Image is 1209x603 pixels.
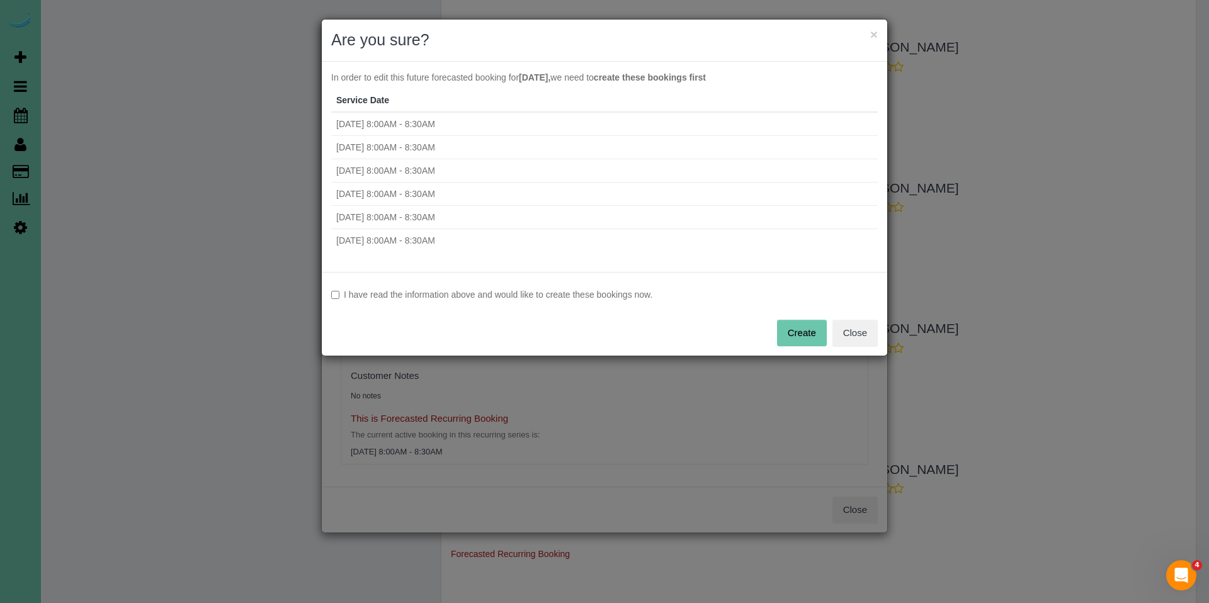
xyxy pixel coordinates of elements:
strong: [DATE], [519,72,550,82]
td: [DATE] 8:00AM - 8:30AM [331,112,878,136]
button: Create [777,320,827,346]
button: Close [832,320,878,346]
span: 4 [1192,560,1202,570]
p: In order to edit this future forecasted booking for we need to [331,71,878,84]
td: [DATE] 8:00AM - 8:30AM [331,206,878,229]
th: Service Date [331,89,878,112]
td: [DATE] 8:00AM - 8:30AM [331,136,878,159]
td: [DATE] 8:00AM - 8:30AM [331,159,878,183]
td: [DATE] 8:00AM - 8:30AM [331,183,878,206]
td: [DATE] 8:00AM - 8:30AM [331,229,878,252]
button: × [870,28,878,41]
iframe: Intercom live chat [1166,560,1196,590]
h2: Are you sure? [331,29,878,52]
strong: create these bookings first [594,72,706,82]
label: I have read the information above and would like to create these bookings now. [331,288,878,301]
input: I have read the information above and would like to create these bookings now. [331,291,339,299]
